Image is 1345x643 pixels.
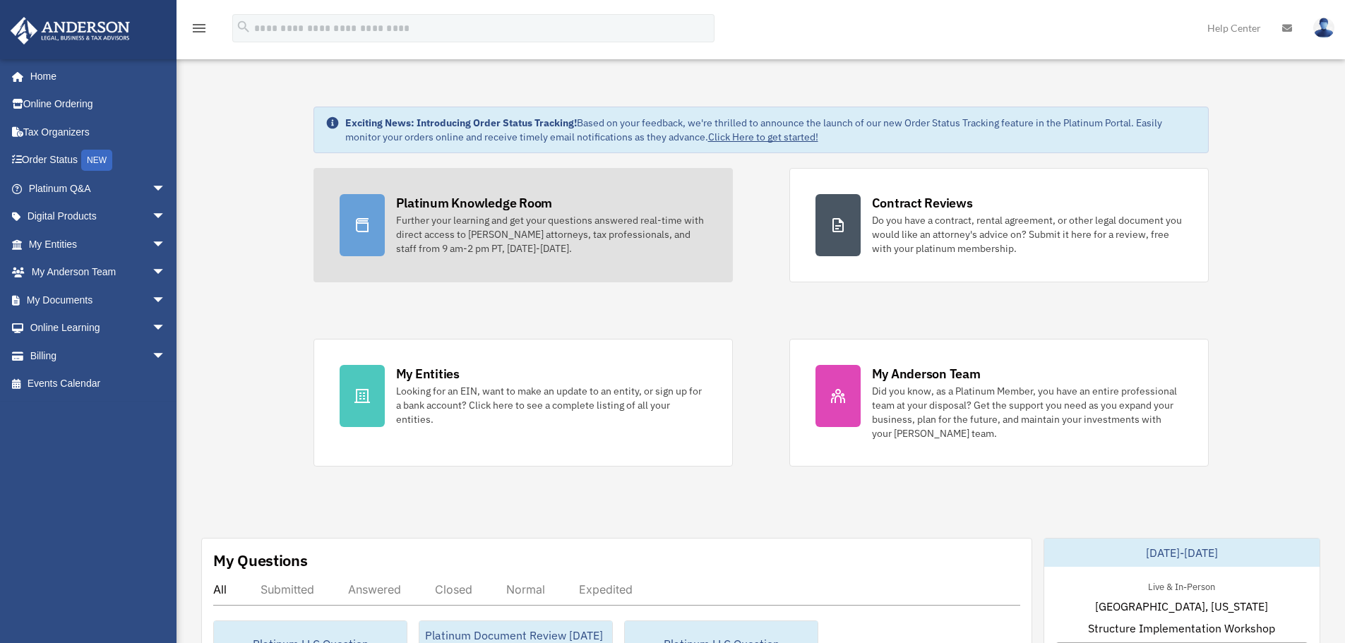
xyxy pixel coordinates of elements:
span: arrow_drop_down [152,286,180,315]
div: My Questions [213,550,308,571]
div: All [213,582,227,596]
img: User Pic [1313,18,1334,38]
div: Normal [506,582,545,596]
span: arrow_drop_down [152,258,180,287]
div: Did you know, as a Platinum Member, you have an entire professional team at your disposal? Get th... [872,384,1183,440]
div: [DATE]-[DATE] [1044,539,1320,567]
span: arrow_drop_down [152,203,180,232]
a: My Entitiesarrow_drop_down [10,230,187,258]
a: Online Learningarrow_drop_down [10,314,187,342]
a: Platinum Q&Aarrow_drop_down [10,174,187,203]
div: My Entities [396,365,460,383]
i: menu [191,20,208,37]
a: My Anderson Team Did you know, as a Platinum Member, you have an entire professional team at your... [789,339,1209,467]
div: NEW [81,150,112,171]
span: [GEOGRAPHIC_DATA], [US_STATE] [1095,598,1268,615]
span: Structure Implementation Workshop [1088,620,1275,637]
a: My Entities Looking for an EIN, want to make an update to an entity, or sign up for a bank accoun... [313,339,733,467]
div: Expedited [579,582,633,596]
img: Anderson Advisors Platinum Portal [6,17,134,44]
i: search [236,19,251,35]
a: Events Calendar [10,370,187,398]
div: Looking for an EIN, want to make an update to an entity, or sign up for a bank account? Click her... [396,384,707,426]
div: Contract Reviews [872,194,973,212]
div: Closed [435,582,472,596]
span: arrow_drop_down [152,342,180,371]
a: Order StatusNEW [10,146,187,175]
a: Contract Reviews Do you have a contract, rental agreement, or other legal document you would like... [789,168,1209,282]
strong: Exciting News: Introducing Order Status Tracking! [345,116,577,129]
span: arrow_drop_down [152,230,180,259]
div: Answered [348,582,401,596]
a: Click Here to get started! [708,131,818,143]
a: My Anderson Teamarrow_drop_down [10,258,187,287]
a: Platinum Knowledge Room Further your learning and get your questions answered real-time with dire... [313,168,733,282]
a: Billingarrow_drop_down [10,342,187,370]
a: Digital Productsarrow_drop_down [10,203,187,231]
a: Online Ordering [10,90,187,119]
div: Submitted [261,582,314,596]
div: Do you have a contract, rental agreement, or other legal document you would like an attorney's ad... [872,213,1183,256]
div: Live & In-Person [1137,578,1226,593]
div: Platinum Knowledge Room [396,194,553,212]
a: Home [10,62,180,90]
div: Based on your feedback, we're thrilled to announce the launch of our new Order Status Tracking fe... [345,116,1197,144]
a: menu [191,25,208,37]
span: arrow_drop_down [152,174,180,203]
a: My Documentsarrow_drop_down [10,286,187,314]
div: My Anderson Team [872,365,981,383]
div: Further your learning and get your questions answered real-time with direct access to [PERSON_NAM... [396,213,707,256]
span: arrow_drop_down [152,314,180,343]
a: Tax Organizers [10,118,187,146]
